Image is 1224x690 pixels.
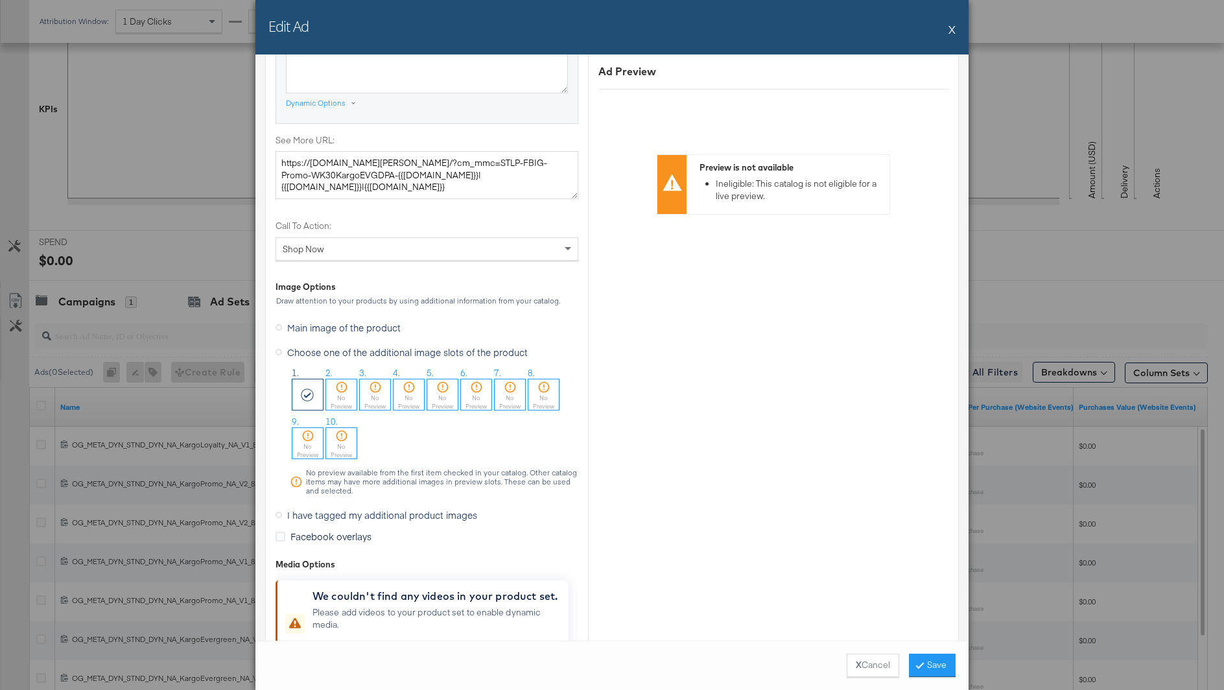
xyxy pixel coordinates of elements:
[598,64,948,79] div: Ad Preview
[287,346,528,359] span: Choose one of the additional image slots of the product
[460,367,467,379] span: 6.
[292,367,299,379] span: 1.
[393,367,400,379] span: 4.
[292,442,323,459] div: No Preview
[276,558,578,571] div: Media Options
[528,394,559,410] div: No Preview
[305,468,578,495] div: No preview available from the first item checked in your catalog. Other catalog items may have mo...
[276,281,336,293] div: Image Options
[325,416,338,428] span: 10.
[292,416,299,428] span: 9.
[427,367,434,379] span: 5.
[494,367,501,379] span: 7.
[290,530,371,543] span: Facebook overlays
[308,638,377,659] button: Add Anyway
[283,243,324,255] span: Shop Now
[276,134,578,147] label: See More URL:
[856,659,862,671] strong: X
[427,394,458,410] div: No Preview
[325,367,333,379] span: 2.
[847,654,899,677] button: XCancel
[276,151,578,199] textarea: https://[DOMAIN_NAME][PERSON_NAME]/?cm_mmc=STLP-FBIG-Promo-WK30KargoEVGDPA-{{[DOMAIN_NAME]}}|{{[D...
[312,606,563,659] div: Please add videos to your product set to enable dynamic media.
[276,220,578,232] label: Call To Action:
[359,367,366,379] span: 3.
[268,16,309,36] h2: Edit Ad
[528,367,535,379] span: 8.
[700,161,883,174] div: Preview is not available
[948,16,956,42] button: X
[360,394,390,410] div: No Preview
[909,654,956,677] button: Save
[276,296,578,305] div: Draw attention to your products by using additional information from your catalog.
[461,394,491,410] div: No Preview
[313,641,372,657] span: Add Anyway
[312,588,563,604] div: We couldn't find any videos in your product set.
[716,178,883,202] li: Ineligible: This catalog is not eligible for a live preview.
[286,98,346,108] div: Dynamic Options
[394,394,424,410] div: No Preview
[326,442,357,459] div: No Preview
[326,394,357,410] div: No Preview
[495,394,525,410] div: No Preview
[287,321,401,334] span: Main image of the product
[287,508,477,521] span: I have tagged my additional product images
